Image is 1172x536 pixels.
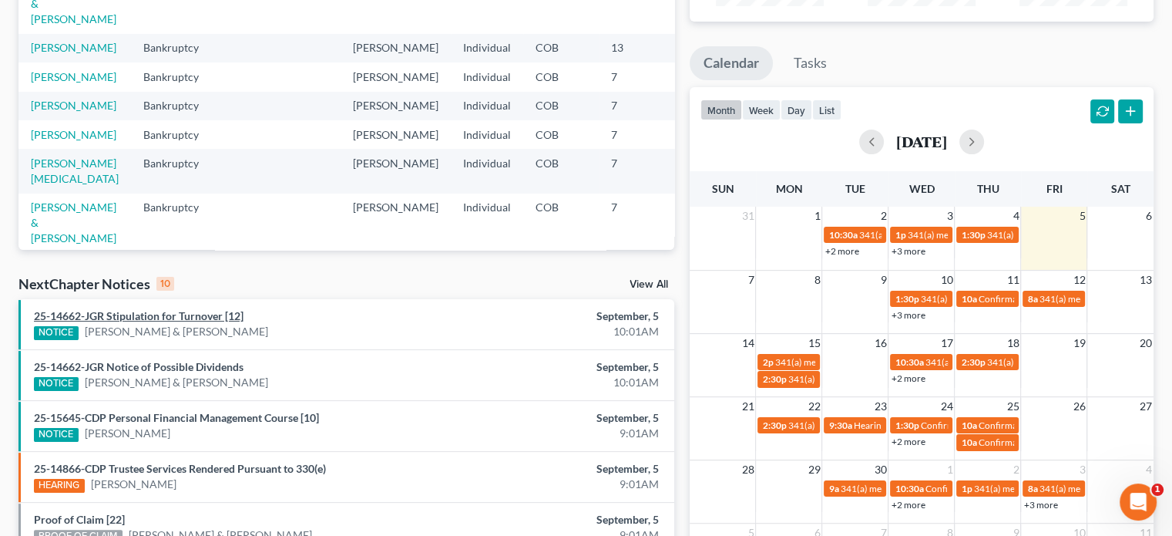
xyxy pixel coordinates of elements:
span: 8a [1027,293,1037,305]
span: 2:30p [762,373,786,385]
span: 8a [1027,483,1037,494]
iframe: Intercom live chat [1120,484,1157,521]
span: 4 [1011,207,1020,225]
span: 10:30a [895,356,923,368]
span: 3 [945,207,954,225]
div: September, 5 [461,308,659,324]
span: 10:30a [895,483,923,494]
span: Wed [908,182,934,195]
td: [PERSON_NAME] [341,62,451,91]
span: 341(a) meeting for [PERSON_NAME] & [PERSON_NAME] [858,229,1089,241]
button: month [700,99,742,120]
a: [PERSON_NAME] & [PERSON_NAME] [85,375,268,390]
td: 7 [599,149,676,193]
span: 26 [1071,397,1086,416]
a: 25-14866-CDP Trustee Services Rendered Pursuant to 330(e) [34,462,326,475]
span: 341(a) meeting for [PERSON_NAME] & [PERSON_NAME] [907,229,1137,241]
td: [PERSON_NAME] [341,92,451,120]
span: 341(a) meeting for [PERSON_NAME] [787,420,936,431]
a: View All [630,279,668,290]
div: September, 5 [461,359,659,375]
span: 341(a) meeting for [PERSON_NAME] [986,356,1135,368]
td: [PERSON_NAME] [341,194,451,253]
span: 23 [872,397,888,416]
a: Proof of Claim [22] [34,513,125,526]
span: 30 [872,460,888,479]
div: NOTICE [34,326,79,340]
td: Individual [451,62,523,91]
span: 1p [895,229,905,241]
span: Hearing for [PERSON_NAME] [853,420,973,431]
span: 2 [878,207,888,225]
span: 341(a) meeting for [PERSON_NAME] [920,293,1069,305]
span: 28 [740,460,755,479]
span: 18 [1005,334,1020,352]
td: Bankruptcy [131,194,227,253]
span: Mon [775,182,802,195]
span: 12 [1071,271,1086,289]
span: 27 [1138,397,1154,416]
a: [PERSON_NAME] [31,70,116,83]
a: +3 more [1023,499,1057,511]
td: Individual [451,194,523,253]
a: +2 more [891,499,925,511]
span: Fri [1046,182,1062,195]
span: 1 [812,207,821,225]
span: 9:30a [828,420,851,431]
span: Sat [1110,182,1130,195]
div: September, 5 [461,512,659,528]
span: 10a [961,437,976,448]
span: 29 [806,460,821,479]
td: 7 [599,120,676,149]
td: 7 [599,194,676,253]
td: 7 [599,92,676,120]
a: +2 more [891,436,925,447]
td: Individual [451,120,523,149]
a: [PERSON_NAME] & [PERSON_NAME] [31,201,116,244]
span: 31 [740,207,755,225]
span: 10a [961,420,976,431]
span: 6 [1144,207,1154,225]
div: September, 5 [461,410,659,426]
span: 11 [1005,271,1020,289]
td: COB [523,194,599,253]
button: list [812,99,841,120]
span: 8 [812,271,821,289]
span: 16 [872,334,888,352]
div: 10 [156,277,174,291]
div: NOTICE [34,377,79,391]
span: 13 [1138,271,1154,289]
a: Calendar [690,46,773,80]
a: [PERSON_NAME] [31,41,116,54]
span: 1 [1151,484,1164,496]
a: +3 more [891,245,925,257]
a: 25-14662-JGR Notice of Possible Dividends [34,360,243,373]
span: 10 [939,271,954,289]
a: 25-15645-CDP Personal Financial Management Course [10] [34,411,319,424]
span: Sun [711,182,734,195]
a: +2 more [824,245,858,257]
td: Individual [451,34,523,62]
button: day [781,99,812,120]
span: 19 [1071,334,1086,352]
a: [PERSON_NAME] [31,128,116,141]
td: COB [523,92,599,120]
td: Bankruptcy [131,120,227,149]
span: 2 [1011,460,1020,479]
span: 24 [939,397,954,416]
td: 7 [599,62,676,91]
td: COB [523,120,599,149]
span: 20 [1138,334,1154,352]
a: [PERSON_NAME][MEDICAL_DATA] [31,157,119,185]
div: 10:01AM [461,324,659,339]
td: COB [523,34,599,62]
td: 13 [599,34,676,62]
span: 14 [740,334,755,352]
a: [PERSON_NAME] [91,477,176,492]
a: 25-14662-JGR Stipulation for Turnover [12] [34,309,243,322]
span: 25 [1005,397,1020,416]
div: HEARING [34,479,85,493]
div: September, 5 [461,461,659,477]
a: +2 more [891,373,925,384]
span: 22 [806,397,821,416]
